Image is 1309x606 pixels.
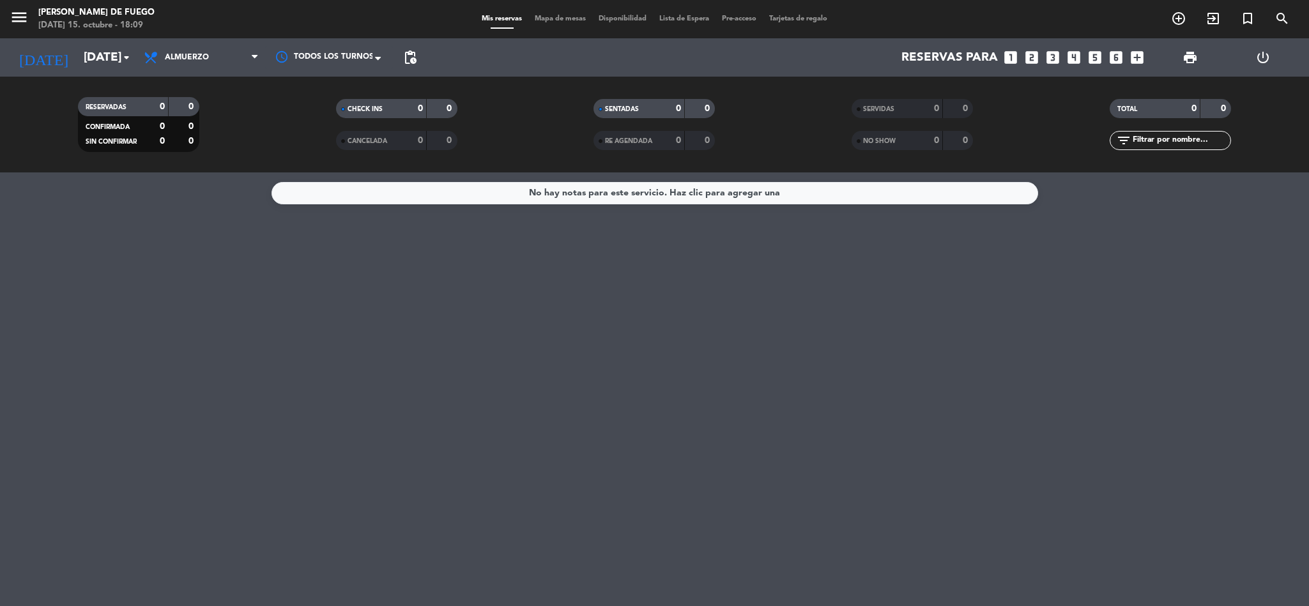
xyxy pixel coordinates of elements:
span: CONFIRMADA [86,124,130,130]
strong: 0 [963,104,970,113]
span: CHECK INS [348,106,383,112]
span: RE AGENDADA [605,138,652,144]
strong: 0 [160,102,165,111]
i: looks_6 [1108,49,1124,66]
span: SENTADAS [605,106,639,112]
div: [PERSON_NAME] de Fuego [38,6,155,19]
strong: 0 [676,136,681,145]
div: No hay notas para este servicio. Haz clic para agregar una [529,186,780,201]
span: Tarjetas de regalo [763,15,834,22]
span: Lista de Espera [653,15,716,22]
i: exit_to_app [1206,11,1221,26]
strong: 0 [160,137,165,146]
span: Mis reservas [475,15,528,22]
i: arrow_drop_down [119,50,134,65]
span: Pre-acceso [716,15,763,22]
div: LOG OUT [1227,38,1299,77]
i: looks_3 [1045,49,1061,66]
span: print [1183,50,1198,65]
button: menu [10,8,29,31]
span: CANCELADA [348,138,387,144]
i: looks_5 [1087,49,1103,66]
i: power_settings_new [1255,50,1271,65]
strong: 0 [676,104,681,113]
strong: 0 [418,136,423,145]
strong: 0 [188,122,196,131]
strong: 0 [1191,104,1197,113]
span: Mapa de mesas [528,15,592,22]
span: TOTAL [1117,106,1137,112]
span: Disponibilidad [592,15,653,22]
strong: 0 [705,104,712,113]
span: Almuerzo [165,53,209,62]
input: Filtrar por nombre... [1131,133,1230,148]
span: RESERVADAS [86,104,126,110]
i: add_box [1129,49,1145,66]
i: search [1275,11,1290,26]
span: SERVIDAS [863,106,894,112]
strong: 0 [1221,104,1229,113]
i: looks_two [1023,49,1040,66]
strong: 0 [447,104,454,113]
strong: 0 [188,102,196,111]
strong: 0 [188,137,196,146]
span: Reservas para [901,50,998,64]
strong: 0 [418,104,423,113]
strong: 0 [934,136,939,145]
i: turned_in_not [1240,11,1255,26]
i: looks_one [1002,49,1019,66]
strong: 0 [705,136,712,145]
i: filter_list [1116,133,1131,148]
i: add_circle_outline [1171,11,1186,26]
strong: 0 [963,136,970,145]
span: Todos los turnos [294,51,374,64]
strong: 0 [934,104,939,113]
strong: 0 [160,122,165,131]
strong: 0 [447,136,454,145]
span: NO SHOW [863,138,896,144]
span: SIN CONFIRMAR [86,139,137,145]
span: pending_actions [402,50,418,65]
i: menu [10,8,29,27]
div: [DATE] 15. octubre - 18:09 [38,19,155,32]
i: [DATE] [10,43,77,72]
i: looks_4 [1066,49,1082,66]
